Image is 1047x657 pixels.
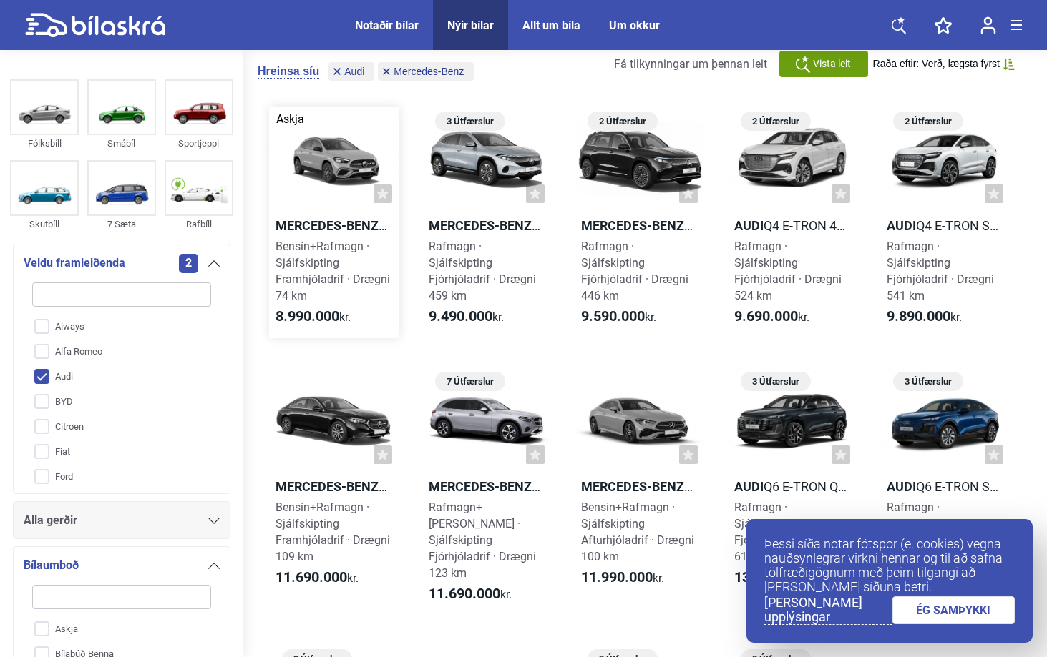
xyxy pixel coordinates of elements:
[165,135,233,152] div: Sportjeppi
[522,19,580,32] a: Allt um bíla
[581,479,693,494] b: Mercedes-Benz
[355,19,419,32] a: Notaðir bílar
[748,372,804,391] span: 3 Útfærslur
[447,19,494,32] a: Nýir bílar
[609,19,660,32] a: Um okkur
[880,107,1011,338] a: 2 ÚtfærslurAudiQ4 e-tron Sportback 45 QuattroRafmagn · SjálfskiptingFjórhjóladrif · Drægni 541 km...
[378,62,474,81] button: Mercedes-Benz
[734,568,806,586] b: 13.690.000
[581,500,694,563] span: Bensín+Rafmagn · Sjálfskipting Afturhjóladrif · Drægni 100 km
[276,479,387,494] b: Mercedes-Benz
[422,217,552,234] h2: EQA 300 4MATIC
[429,308,504,325] span: kr.
[581,218,693,233] b: Mercedes-Benz
[276,239,390,302] span: Bensín+Rafmagn · Sjálfskipting Framhjóladrif · Drægni 74 km
[179,254,198,273] span: 2
[276,218,387,233] b: Mercedes-Benz
[269,107,399,338] a: AskjaMercedes-BenzGLA 250eBensín+Rafmagn · SjálfskiptingFramhjóladrif · Drægni 74 km8.990.000kr.
[429,307,492,325] b: 9.490.000
[575,217,705,234] h2: EQB 300 4MATIC
[24,253,125,273] span: Veldu framleiðenda
[734,479,764,494] b: Audi
[734,218,764,233] b: Audi
[734,239,842,302] span: Rafmagn · Sjálfskipting Fjórhjóladrif · Drægni 524 km
[429,218,540,233] b: Mercedes-Benz
[10,135,79,152] div: Fólksbíll
[873,58,1015,70] button: Raða eftir: Verð, lægsta fyrst
[276,569,359,586] span: kr.
[764,537,1015,594] p: Þessi síða notar fótspor (e. cookies) vegna nauðsynlegrar virkni hennar og til að safna tölfræðig...
[575,107,705,338] a: 2 ÚtfærslurMercedes-BenzEQB 300 4MATICRafmagn · SjálfskiptingFjórhjóladrif · Drægni 446 km9.590.0...
[728,107,858,338] a: 2 ÚtfærslurAudiQ4 e-tron 45 QuattroRafmagn · SjálfskiptingFjórhjóladrif · Drægni 524 km9.690.000kr.
[748,112,804,131] span: 2 Útfærslur
[24,555,79,576] span: Bílaumboð
[880,367,1011,615] a: 3 ÚtfærslurAudiQ6 e-tron Sportback QuattroRafmagn · SjálfskiptingFjórhjóladrif · Drægni 616 km14....
[24,510,77,530] span: Alla gerðir
[734,308,809,325] span: kr.
[276,500,390,563] span: Bensín+Rafmagn · Sjálfskipting Framhjóladrif · Drægni 109 km
[813,56,851,71] span: Vista leit
[87,135,156,152] div: Smábíl
[429,585,500,602] b: 11.690.000
[581,239,688,302] span: Rafmagn · Sjálfskipting Fjórhjóladrif · Drægni 446 km
[887,218,916,233] b: Audi
[442,372,498,391] span: 7 Útfærslur
[728,367,858,615] a: 3 ÚtfærslurAudiQ6 e-tron QuattroRafmagn · SjálfskiptingFjórhjóladrif · Drægni 616 km13.690.000kr.
[880,217,1011,234] h2: Q4 e-tron Sportback 45 Quattro
[429,586,512,603] span: kr.
[442,112,498,131] span: 3 Útfærslur
[394,66,464,76] span: Mercedes-Benz
[887,500,994,563] span: Rafmagn · Sjálfskipting Fjórhjóladrif · Drægni 616 km
[980,16,996,34] img: user-login.svg
[10,216,79,232] div: Skutbíll
[887,308,962,325] span: kr.
[422,107,552,338] a: 3 ÚtfærslurMercedes-BenzEQA 300 4MATICRafmagn · SjálfskiptingFjórhjóladrif · Drægni 459 km9.490.0...
[276,307,339,325] b: 8.990.000
[429,500,536,580] span: Rafmagn+[PERSON_NAME] · Sjálfskipting Fjórhjóladrif · Drægni 123 km
[165,216,233,232] div: Rafbíll
[276,568,347,586] b: 11.690.000
[328,62,374,81] button: Audi
[429,479,540,494] b: Mercedes-Benz
[900,112,956,131] span: 2 Útfærslur
[269,217,399,234] h2: GLA 250e
[880,478,1011,495] h2: Q6 e-tron Sportback Quattro
[887,479,916,494] b: Audi
[276,308,351,325] span: kr.
[429,239,536,302] span: Rafmagn · Sjálfskipting Fjórhjóladrif · Drægni 459 km
[728,478,858,495] h2: Q6 e-tron Quattro
[900,372,956,391] span: 3 Útfærslur
[614,57,767,71] span: Fá tilkynningar um þennan leit
[734,569,817,586] span: kr.
[892,596,1016,624] a: ÉG SAMÞYKKI
[276,114,304,125] div: Askja
[344,66,364,76] span: Audi
[581,568,653,586] b: 11.990.000
[764,596,892,625] a: [PERSON_NAME] upplýsingar
[734,500,842,563] span: Rafmagn · Sjálfskipting Fjórhjóladrif · Drægni 616 km
[581,307,645,325] b: 9.590.000
[269,478,399,495] h2: E-Class Saloon E 300 e
[575,367,705,615] a: Mercedes-BenzCLE Coupe 300e m. EQ tækniBensín+Rafmagn · SjálfskiptingAfturhjóladrif · Drægni 100 ...
[734,307,798,325] b: 9.690.000
[887,239,994,302] span: Rafmagn · Sjálfskipting Fjórhjóladrif · Drægni 541 km
[581,308,656,325] span: kr.
[575,478,705,495] h2: CLE Coupe 300e m. EQ tækni
[728,217,858,234] h2: Q4 e-tron 45 Quattro
[595,112,651,131] span: 2 Útfærslur
[258,64,319,79] button: Hreinsa síu
[581,569,664,586] span: kr.
[887,307,950,325] b: 9.890.000
[269,367,399,615] a: Mercedes-BenzE-Class Saloon E 300 eBensín+Rafmagn · SjálfskiptingFramhjóladrif · Drægni 109 km11....
[422,367,552,615] a: 7 ÚtfærslurMercedes-BenzGLC 300 e 4MATICRafmagn+[PERSON_NAME] · SjálfskiptingFjórhjóladrif · Dræg...
[873,58,1000,70] span: Raða eftir: Verð, lægsta fyrst
[422,478,552,495] h2: GLC 300 e 4MATIC
[87,216,156,232] div: 7 Sæta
